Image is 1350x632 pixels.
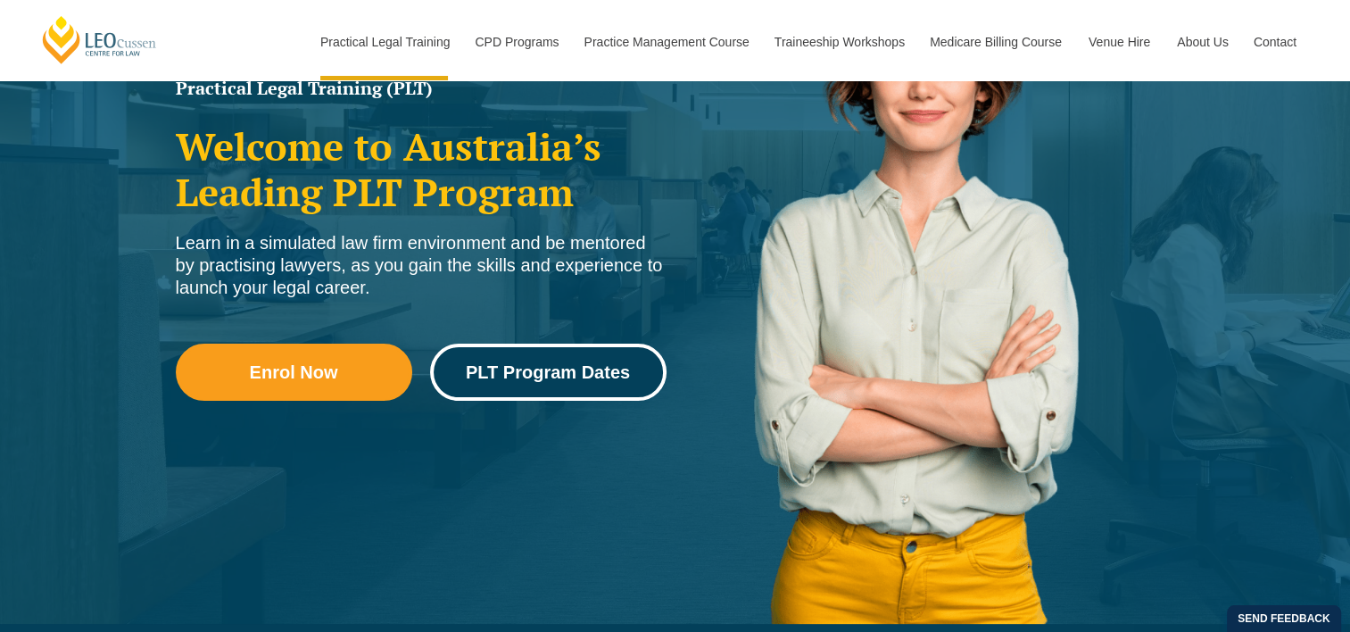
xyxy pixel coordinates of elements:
a: About Us [1164,4,1240,80]
span: Enrol Now [250,363,338,381]
a: Practical Legal Training [307,4,462,80]
a: Enrol Now [176,344,412,401]
a: Contact [1240,4,1310,80]
a: [PERSON_NAME] Centre for Law [40,14,159,65]
div: Learn in a simulated law firm environment and be mentored by practising lawyers, as you gain the ... [176,232,667,299]
a: Practice Management Course [571,4,761,80]
a: Medicare Billing Course [916,4,1075,80]
a: CPD Programs [461,4,570,80]
h2: Welcome to Australia’s Leading PLT Program [176,124,667,214]
a: Venue Hire [1075,4,1164,80]
a: Traineeship Workshops [761,4,916,80]
h1: Practical Legal Training (PLT) [176,79,667,97]
a: PLT Program Dates [430,344,667,401]
span: PLT Program Dates [466,363,630,381]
